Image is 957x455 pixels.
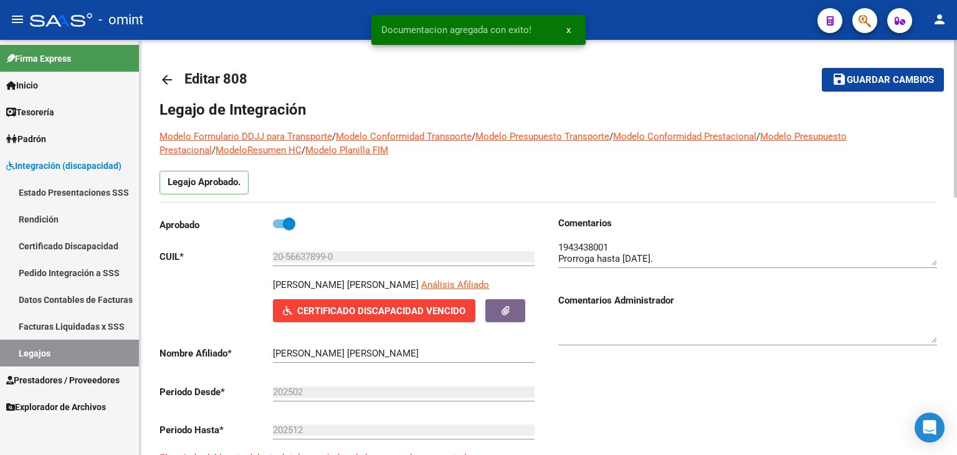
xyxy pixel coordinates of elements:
[6,105,54,119] span: Tesorería
[566,24,571,36] span: x
[159,423,273,437] p: Periodo Hasta
[847,75,934,86] span: Guardar cambios
[915,413,945,443] div: Open Intercom Messenger
[159,72,174,87] mat-icon: arrow_back
[159,171,249,194] p: Legajo Aprobado.
[475,131,609,142] a: Modelo Presupuesto Transporte
[159,250,273,264] p: CUIL
[159,218,273,232] p: Aprobado
[273,299,475,322] button: Certificado Discapacidad Vencido
[6,159,121,173] span: Integración (discapacidad)
[6,373,120,387] span: Prestadores / Proveedores
[98,6,143,34] span: - omint
[159,131,332,142] a: Modelo Formulario DDJJ para Transporte
[822,68,944,91] button: Guardar cambios
[159,347,273,360] p: Nombre Afiliado
[932,12,947,27] mat-icon: person
[832,72,847,87] mat-icon: save
[556,19,581,41] button: x
[421,279,489,290] span: Análisis Afiliado
[216,145,302,156] a: ModeloResumen HC
[297,305,465,317] span: Certificado Discapacidad Vencido
[558,216,937,230] h3: Comentarios
[336,131,472,142] a: Modelo Conformidad Transporte
[6,132,46,146] span: Padrón
[613,131,756,142] a: Modelo Conformidad Prestacional
[10,12,25,27] mat-icon: menu
[6,400,106,414] span: Explorador de Archivos
[184,71,247,87] span: Editar 808
[159,385,273,399] p: Periodo Desde
[159,100,937,120] h1: Legajo de Integración
[273,278,419,292] p: [PERSON_NAME] [PERSON_NAME]
[6,79,38,92] span: Inicio
[305,145,388,156] a: Modelo Planilla FIM
[6,52,71,65] span: Firma Express
[558,294,937,307] h3: Comentarios Administrador
[381,24,531,36] span: Documentacion agregada con exito!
